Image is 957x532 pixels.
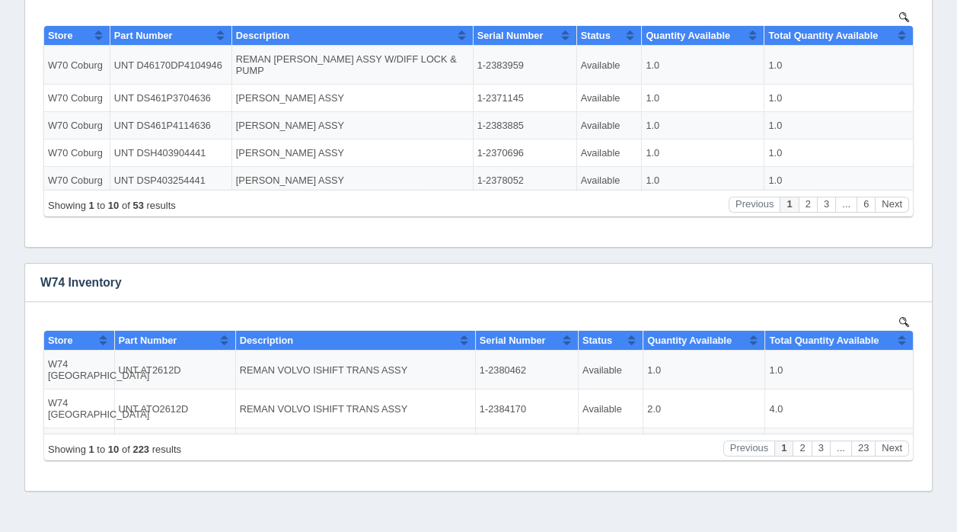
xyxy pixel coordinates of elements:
button: Page 3 [777,184,795,200]
td: [PERSON_NAME] ASSY [191,100,432,127]
button: Page 2 [752,123,770,139]
td: Available [535,34,601,72]
button: Sort column ascending [707,14,717,32]
td: 1.0 [724,72,872,100]
td: 1-2384170 [435,72,538,111]
td: UNT ATO2612D [74,111,195,150]
button: Sort column ascending [857,14,866,32]
td: 1.0 [724,34,872,72]
button: ... [790,123,811,139]
td: W74 [GEOGRAPHIC_DATA] [4,34,74,72]
td: 1.0 [601,127,724,155]
td: 1.0 [724,72,872,111]
td: Available [536,127,601,155]
td: 1-2379623 [432,150,535,189]
span: Part Number [74,18,132,29]
button: Previous [683,123,735,139]
button: Sort column ascending [522,14,531,32]
div: Page 1 of 6 [8,188,136,200]
span: Quantity Available [605,18,690,29]
td: 1.0 [724,100,872,127]
td: [PERSON_NAME] ASSY [191,155,432,182]
td: REMAN VOLVO ISHIFT TRANS ASSY [195,72,435,111]
td: Available [536,100,601,127]
td: W19 [GEOGRAPHIC_DATA] [4,34,68,72]
button: Next [834,184,869,200]
button: Sort column ascending [53,14,63,32]
span: Description [194,18,247,29]
button: Sort column ascending [708,14,718,32]
td: 1.0 [603,34,725,72]
b: 53 [92,187,103,199]
td: UNT DS461P3704636 [69,72,191,100]
td: 1.0 [724,111,872,150]
button: Page 2 [758,184,777,200]
td: 1.0 [724,150,872,189]
td: UNT D46170DP4104946 [69,34,191,72]
b: 223 [92,127,109,138]
td: REMAN AUTO TRANS ASSY [190,34,432,72]
td: W70 Coburg [4,72,69,100]
button: Next [834,123,869,139]
td: 1.0 [601,34,723,72]
span: Status [541,18,570,29]
td: 1.0 [601,72,723,111]
td: Available [535,72,601,111]
td: W70 Coburg [4,127,69,155]
td: UNT DSP403254441 [69,155,191,182]
button: Previous [688,184,740,200]
td: 1.0 [725,34,872,72]
span: Serial Number [439,18,506,29]
button: Page 23 [811,123,834,139]
td: 1.0 [601,100,724,127]
td: UNT ATO2612D [74,72,195,111]
td: UNT 4500RDS_P [68,34,190,72]
td: UNT ATO2612D [68,72,190,111]
b: 50 [92,187,103,199]
td: 1-2378052 [432,155,536,182]
button: Sort column ascending [585,14,595,32]
td: UNT DSH403904441 [69,127,191,155]
button: Page 1 [739,184,758,200]
td: 4.0 [725,111,872,150]
button: Page 5 [816,184,834,200]
span: Total Quantity Available [729,18,838,29]
td: 1.0 [601,150,723,189]
td: W74 [GEOGRAPHIC_DATA] [4,111,74,150]
td: 1.0 [601,111,723,150]
button: Sort column ascending [179,14,189,32]
td: 1-2370696 [432,127,536,155]
td: [PERSON_NAME] ASSY [191,72,432,100]
td: 4.0 [725,72,872,111]
td: 1-2383885 [432,100,536,127]
td: Available [538,34,603,72]
td: 2.0 [603,111,725,150]
td: REMAN VOLVO ISHIFT TRANS ASSY [190,111,432,150]
td: Available [535,150,601,189]
td: UNT AT2612D [74,34,195,72]
td: W70 Coburg [4,155,69,182]
td: 1-2386813 [435,111,538,150]
button: ... [795,184,816,200]
td: Available [536,72,601,100]
td: Available [535,111,601,150]
td: Available [536,34,601,72]
td: 1.0 [724,155,872,182]
td: 1.0 [601,155,724,182]
td: 2.0 [603,72,725,111]
td: 10-19553 [432,34,535,72]
td: 1-2371145 [432,72,536,100]
td: REMAN [PERSON_NAME] ASSY W/DIFF LOCK & PUMP [191,34,432,72]
button: Sort column ascending [520,14,530,32]
span: Description [196,18,249,29]
span: Serial Number [436,18,502,29]
td: 1-2383959 [432,34,536,72]
span: Serial Number [437,18,503,29]
button: Sort column ascending [419,14,429,32]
